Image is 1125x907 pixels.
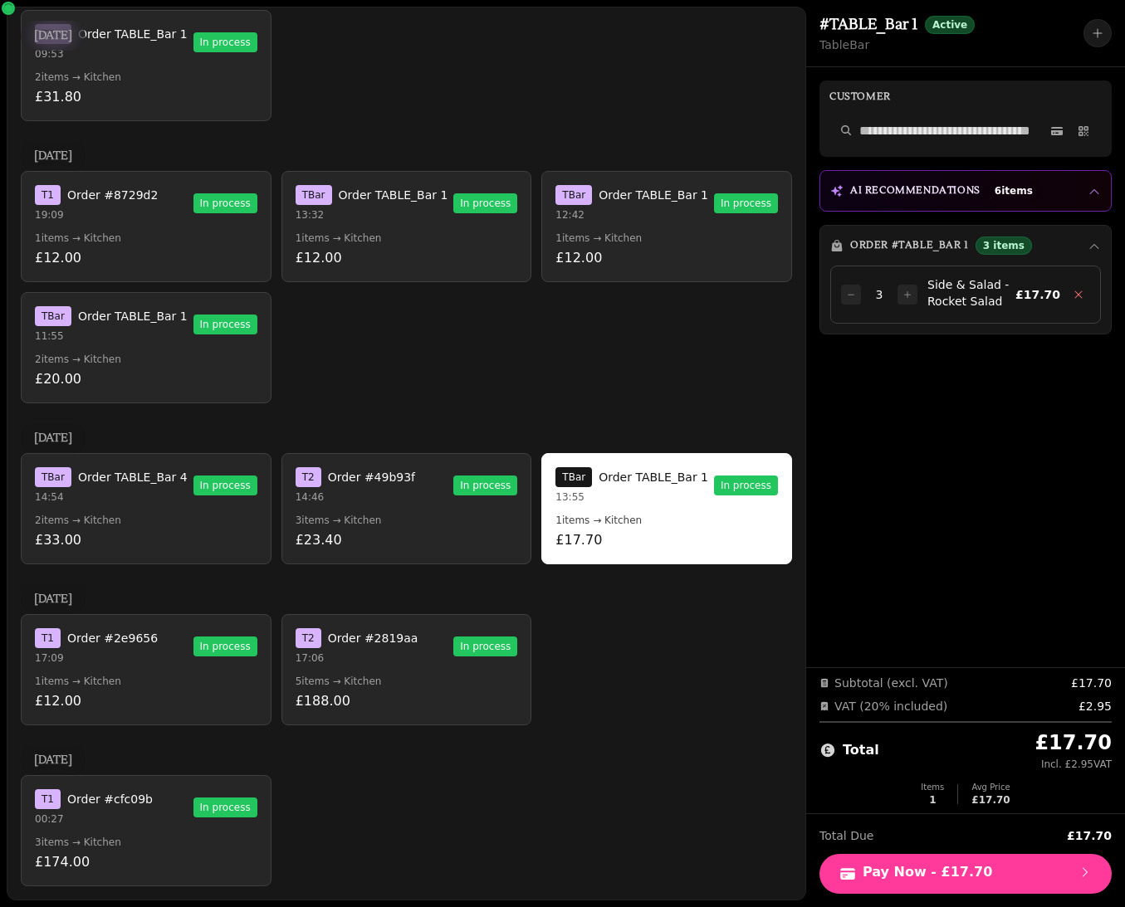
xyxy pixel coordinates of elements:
p: 3 items → Kitchen [296,514,518,527]
span: In process [193,32,257,52]
span: Subtotal (excl. VAT) [819,675,948,691]
h3: Order #TABLE_Bar 1 [850,239,969,252]
h3: [DATE] [34,27,72,44]
span: T Bar [35,306,71,326]
p: Avg Price [971,781,1010,793]
span: 3 [866,286,893,303]
h4: Customer [829,90,891,104]
span: Order TABLE_Bar 1 [339,187,448,203]
button: Order #TABLE_Bar 13 items [820,226,1111,266]
p: £23.40 [296,530,518,550]
span: Order #2819aa [328,630,418,646]
p: 13:32 [296,208,448,222]
button: AI Recommendations6items [820,171,1111,211]
span: T 1 [35,789,61,809]
p: £20.00 [35,369,257,389]
span: Total Due [819,827,873,844]
p: £174.00 [35,852,257,872]
p: 5 items → Kitchen [296,675,518,688]
span: T Bar [555,185,592,205]
span: Total [843,740,879,760]
div: Active [925,16,975,34]
button: TBarOrder TABLE_Bar 109:53In process2items → Kitchen£31.80 [21,10,271,121]
button: T2Order #49b93f14:46In process3items → Kitchen£23.40 [281,453,532,564]
p: £33.00 [35,530,257,550]
span: £2.95 [1079,698,1112,714]
p: £17.70 [555,530,778,550]
button: T1Order #2e965617:09In process1items → Kitchen£12.00 [21,614,271,725]
h3: [DATE] [34,752,72,768]
p: 00:27 [35,812,153,826]
button: TBarOrder TABLE_Bar 414:54In process2items → Kitchen£33.00 [21,453,271,564]
p: Incl. £ 2.95 VAT [1035,758,1112,771]
button: Pay Now - £17.70 [819,854,1112,894]
p: 17:06 [296,651,418,665]
span: Order TABLE_Bar 4 [78,469,188,485]
p: 14:54 [35,490,188,504]
p: 3 items → Kitchen [35,836,257,849]
span: Order #8729d2 [67,187,158,203]
span: T Bar [296,185,332,205]
p: £12.00 [35,248,257,268]
span: T Bar [35,467,71,487]
p: 1 items → Kitchen [555,232,778,245]
button: TBarOrder TABLE_Bar 111:55In process2items → Kitchen£20.00 [21,292,271,403]
p: £12.00 [35,691,257,711]
span: In process [714,475,778,495]
h2: #TABLE_Bar 1 [819,13,918,37]
p: £31.80 [35,87,257,107]
h3: [DATE] [34,591,72,607]
span: In process [193,797,257,817]
button: TBarOrder TABLE_Bar 113:32In process1items → Kitchen£12.00 [281,171,532,282]
span: £17.70 [1035,731,1112,754]
p: 1 items → Kitchen [296,232,518,245]
h3: AI Recommendations [850,184,981,197]
span: In process [193,475,257,495]
span: £17.70 [1067,827,1112,844]
p: £12.00 [296,248,518,268]
p: 12:42 [555,208,708,222]
button: T1Order #8729d219:09In process1items → Kitchen£12.00 [21,171,271,282]
button: New Order [1083,19,1112,47]
p: 09:53 [35,47,188,61]
p: £188.00 [296,691,518,711]
button: Scan QR code [1072,115,1095,145]
span: T 1 [35,185,61,205]
div: 6 items [987,182,1040,200]
span: Order #cfc09b [67,791,153,807]
button: TBarOrder TABLE_Bar 113:55In process1items → Kitchen£17.70 [541,453,792,564]
p: £12.00 [555,248,778,268]
p: 1 items → Kitchen [555,514,778,527]
p: 11:55 [35,329,188,343]
span: In process [193,315,257,334]
p: 2 items → Kitchen [35,71,257,84]
p: 1 items → Kitchen [35,232,257,245]
p: 17:09 [35,651,158,665]
p: 1 items → Kitchen [35,675,257,688]
h3: [DATE] [34,430,72,446]
span: Order #49b93f [328,469,415,485]
span: £17.70 [1071,675,1112,691]
span: In process [714,193,778,213]
span: T Bar [555,467,592,487]
span: Order TABLE_Bar 1 [78,26,188,42]
p: 19:09 [35,208,158,222]
span: In process [453,475,517,495]
p: 1 [921,793,944,807]
span: T 2 [296,628,321,648]
p: 13:55 [555,490,708,504]
button: T2Order #2819aa17:06In process5items → Kitchen£188.00 [281,614,532,725]
button: T1Order #cfc09b00:27In process3items → Kitchen£174.00 [21,775,271,886]
span: In process [193,193,257,213]
button: Remove item [1067,283,1090,306]
p: Table Bar [819,37,975,53]
span: T 1 [35,628,61,648]
span: Order TABLE_Bar 1 [78,308,188,324]
p: 2 items → Kitchen [35,353,257,366]
h3: [DATE] [34,148,72,164]
p: Side & Salad - Rocket Salad [927,276,1015,310]
span: In process [453,193,517,213]
button: Scan loyalty card [1045,115,1069,145]
span: In process [193,636,257,656]
span: Pay Now - £17.70 [839,866,1092,882]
